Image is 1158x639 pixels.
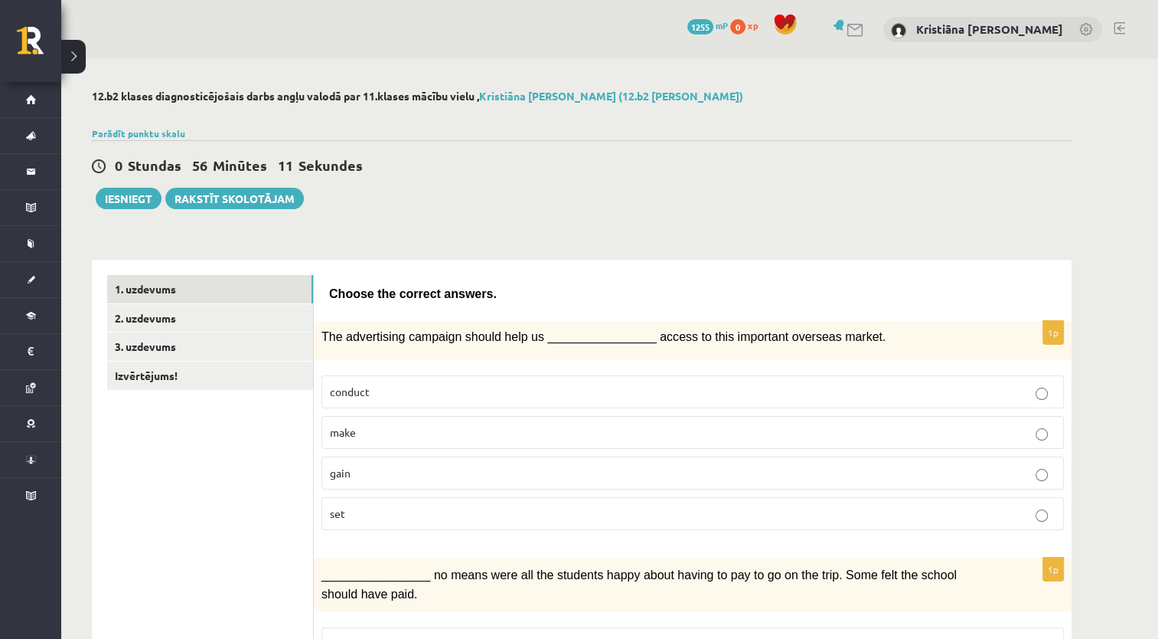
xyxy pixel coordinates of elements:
[92,127,185,139] a: Parādīt punktu skalu
[479,89,743,103] a: Kristiāna [PERSON_NAME] (12.b2 [PERSON_NAME])
[748,19,758,31] span: xp
[298,156,363,174] span: Sekundes
[107,275,313,303] a: 1. uzdevums
[165,188,304,209] a: Rakstīt skolotājam
[1036,469,1048,481] input: gain
[916,21,1063,37] a: Kristiāna [PERSON_NAME]
[1036,510,1048,522] input: set
[687,19,713,34] span: 1255
[107,304,313,333] a: 2. uzdevums
[128,156,181,174] span: Stundas
[115,156,122,174] span: 0
[1036,388,1048,400] input: conduct
[192,156,207,174] span: 56
[730,19,745,34] span: 0
[321,330,886,343] span: The advertising campaign should help us ________________ access to this important overseas market.
[716,19,728,31] span: mP
[730,19,765,31] a: 0 xp
[278,156,293,174] span: 11
[1042,320,1064,345] p: 1p
[92,90,1072,103] h2: 12.b2 klases diagnosticējošais darbs angļu valodā par 11.klases mācību vielu ,
[1036,428,1048,441] input: make
[330,466,351,480] span: gain
[96,188,161,209] button: Iesniegt
[213,156,267,174] span: Minūtes
[107,333,313,361] a: 3. uzdevums
[330,385,370,398] span: conduct
[687,19,728,31] a: 1255 mP
[107,362,313,390] a: Izvērtējums!
[329,287,497,300] span: Choose the correct answers.
[321,569,957,600] span: ________________ no means were all the students happy about having to pay to go on the trip. Some...
[330,506,345,520] span: set
[891,23,906,38] img: Kristiāna Marta Ķīle
[17,27,61,65] a: Rīgas 1. Tālmācības vidusskola
[1042,557,1064,582] p: 1p
[330,425,356,439] span: make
